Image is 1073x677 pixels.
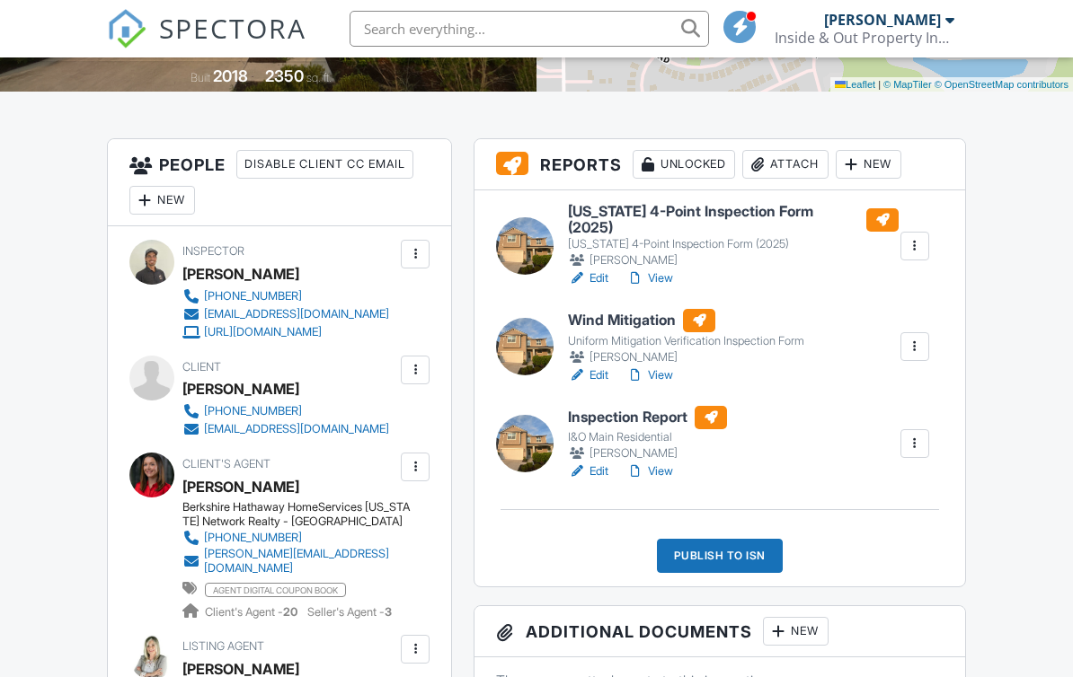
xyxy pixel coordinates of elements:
[236,150,413,179] div: Disable Client CC Email
[205,605,300,619] span: Client's Agent -
[182,305,389,323] a: [EMAIL_ADDRESS][DOMAIN_NAME]
[568,269,608,287] a: Edit
[568,430,727,444] div: I&O Main Residential
[568,334,804,348] div: Uniform Mitigation Verification Inspection Form
[568,406,727,463] a: Inspection Report I&O Main Residential [PERSON_NAME]
[626,366,673,384] a: View
[107,9,146,48] img: The Best Home Inspection Software - Spectora
[182,420,389,438] a: [EMAIL_ADDRESS][DOMAIN_NAME]
[568,251,899,269] div: [PERSON_NAME]
[824,11,941,29] div: [PERSON_NAME]
[191,71,210,84] span: Built
[474,606,964,657] h3: Additional Documents
[568,309,804,366] a: Wind Mitigation Uniform Mitigation Verification Inspection Form [PERSON_NAME]
[307,605,392,619] span: Seller's Agent -
[107,24,306,62] a: SPECTORA
[568,348,804,366] div: [PERSON_NAME]
[568,204,899,235] h6: [US_STATE] 4-Point Inspection Form (2025)
[775,29,954,47] div: Inside & Out Property Inspectors, Inc
[182,375,299,402] div: [PERSON_NAME]
[182,639,264,653] span: Listing Agent
[835,79,875,90] a: Leaflet
[568,462,608,480] a: Edit
[182,457,270,470] span: Client's Agent
[204,531,302,545] div: [PHONE_NUMBER]
[878,79,881,90] span: |
[129,186,195,215] div: New
[182,500,411,529] div: Berkshire Hathaway HomeServices [US_STATE] Network Realty - [GEOGRAPHIC_DATA]
[182,547,396,576] a: [PERSON_NAME][EMAIL_ADDRESS][DOMAIN_NAME]
[568,444,727,462] div: [PERSON_NAME]
[763,617,829,646] div: New
[306,71,332,84] span: sq. ft.
[836,150,901,179] div: New
[159,9,306,47] span: SPECTORA
[213,66,248,85] div: 2018
[883,79,932,90] a: © MapTiler
[742,150,829,179] div: Attach
[182,402,389,420] a: [PHONE_NUMBER]
[204,289,302,303] div: [PHONE_NUMBER]
[568,406,727,429] h6: Inspection Report
[204,547,396,576] div: [PERSON_NAME][EMAIL_ADDRESS][DOMAIN_NAME]
[204,422,389,436] div: [EMAIL_ADDRESS][DOMAIN_NAME]
[633,150,735,179] div: Unlocked
[204,325,322,339] div: [URL][DOMAIN_NAME]
[568,204,899,269] a: [US_STATE] 4-Point Inspection Form (2025) [US_STATE] 4-Point Inspection Form (2025) [PERSON_NAME]
[568,237,899,251] div: [US_STATE] 4-Point Inspection Form (2025)
[568,309,804,332] h6: Wind Mitigation
[657,539,783,573] div: Publish to ISN
[182,287,389,305] a: [PHONE_NUMBER]
[182,360,221,374] span: Client
[205,583,346,597] span: agent digital coupon book
[182,473,299,500] div: [PERSON_NAME]
[935,79,1069,90] a: © OpenStreetMap contributors
[204,307,389,321] div: [EMAIL_ADDRESS][DOMAIN_NAME]
[182,260,299,287] div: [PERSON_NAME]
[626,269,673,287] a: View
[568,366,608,384] a: Edit
[182,244,244,258] span: Inspector
[204,404,302,418] div: [PHONE_NUMBER]
[182,323,389,341] a: [URL][DOMAIN_NAME]
[350,11,709,47] input: Search everything...
[626,462,673,480] a: View
[385,605,392,619] strong: 3
[108,139,451,226] h3: People
[265,66,304,85] div: 2350
[182,529,396,547] a: [PHONE_NUMBER]
[474,139,964,190] h3: Reports
[283,605,297,619] strong: 20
